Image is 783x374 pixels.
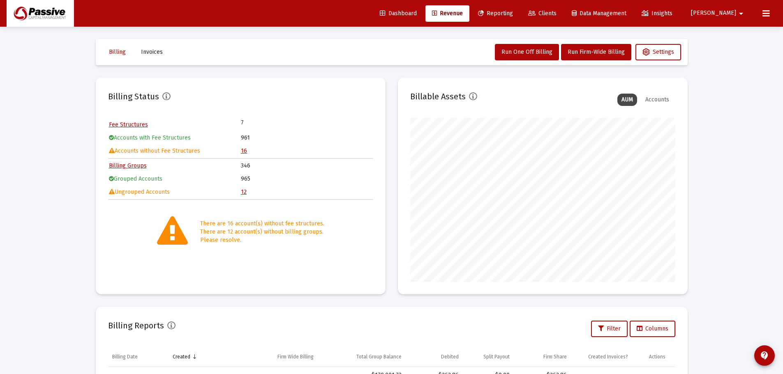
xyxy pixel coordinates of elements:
h2: Billing Status [108,90,159,103]
mat-icon: contact_support [760,351,769,360]
span: Run One Off Billing [501,48,552,55]
span: Columns [637,325,668,332]
td: Grouped Accounts [109,173,240,185]
td: Column Split Payout [463,347,514,367]
button: Settings [635,44,681,60]
h2: Billing Reports [108,319,164,332]
a: 16 [241,147,247,154]
a: Insights [635,5,679,22]
div: Created [173,353,190,360]
td: Accounts without Fee Structures [109,145,240,157]
button: Billing [102,44,132,60]
div: AUM [617,94,637,106]
span: Settings [642,48,674,55]
div: Billing Date [112,353,138,360]
div: There are 12 account(s) without billing groups. [200,228,324,236]
div: Accounts [641,94,673,106]
a: Dashboard [373,5,423,22]
a: Fee Structures [109,121,148,128]
td: Accounts with Fee Structures [109,132,240,144]
a: Billing Groups [109,162,147,169]
button: Run Firm-Wide Billing [561,44,631,60]
span: [PERSON_NAME] [691,10,736,17]
a: 12 [241,188,247,195]
span: Billing [109,48,126,55]
div: Total Group Balance [356,353,402,360]
td: Column Total Group Balance [332,347,406,367]
mat-icon: arrow_drop_down [736,5,746,22]
span: Data Management [572,10,626,17]
td: Column Debited [406,347,463,367]
button: Columns [630,321,675,337]
td: Column Created Invoices? [571,347,645,367]
button: Filter [591,321,628,337]
td: 346 [241,160,372,172]
td: 961 [241,132,372,144]
img: Dashboard [13,5,68,22]
div: Actions [649,353,665,360]
div: Firm Wide Billing [277,353,314,360]
span: Insights [642,10,672,17]
td: Column Billing Date [108,347,169,367]
span: Revenue [432,10,463,17]
td: 7 [241,119,307,127]
span: Run Firm-Wide Billing [568,48,625,55]
div: Created Invoices? [588,353,628,360]
span: Dashboard [380,10,417,17]
a: Revenue [425,5,469,22]
td: Column Created [169,347,259,367]
div: There are 16 account(s) without fee structures. [200,220,324,228]
td: Ungrouped Accounts [109,186,240,198]
td: Column Actions [645,347,675,367]
span: Clients [528,10,557,17]
h2: Billable Assets [410,90,466,103]
button: [PERSON_NAME] [681,5,756,21]
a: Reporting [471,5,520,22]
a: Clients [522,5,563,22]
a: Data Management [565,5,633,22]
button: Invoices [134,44,169,60]
td: Column Firm Share [514,347,571,367]
div: Please resolve. [200,236,324,244]
span: Invoices [141,48,163,55]
div: Split Payout [483,353,510,360]
td: 965 [241,173,372,185]
button: Run One Off Billing [495,44,559,60]
div: Debited [441,353,459,360]
span: Reporting [478,10,513,17]
div: Firm Share [543,353,567,360]
span: Filter [598,325,621,332]
td: Column Firm Wide Billing [259,347,332,367]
